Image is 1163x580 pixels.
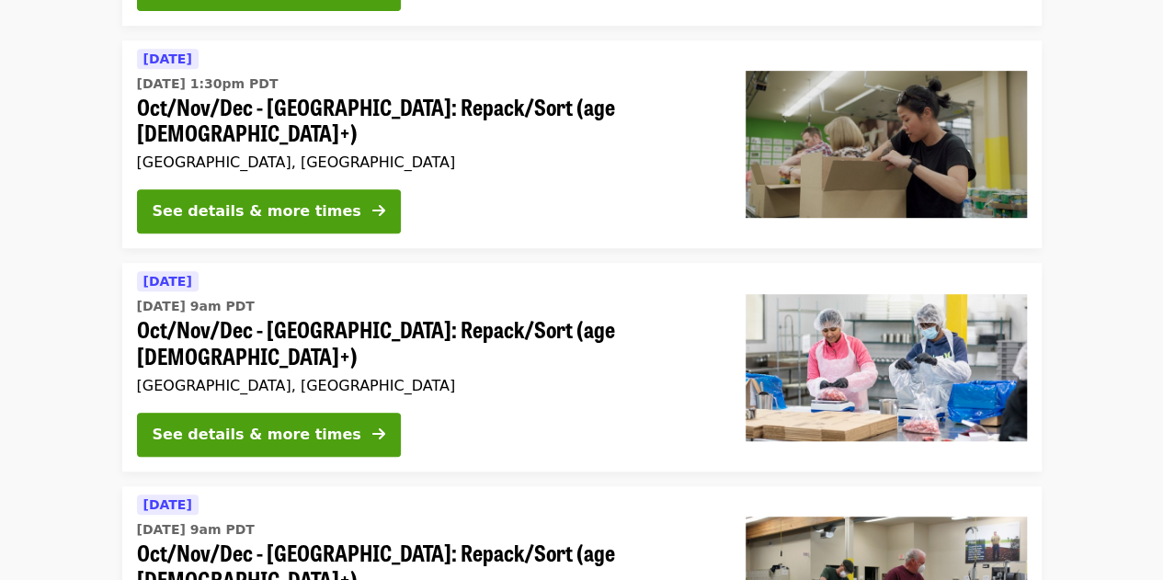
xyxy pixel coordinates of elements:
[137,189,401,233] button: See details & more times
[746,71,1027,218] img: Oct/Nov/Dec - Portland: Repack/Sort (age 8+) organized by Oregon Food Bank
[137,154,716,171] div: [GEOGRAPHIC_DATA], [GEOGRAPHIC_DATA]
[137,94,716,147] span: Oct/Nov/Dec - [GEOGRAPHIC_DATA]: Repack/Sort (age [DEMOGRAPHIC_DATA]+)
[137,520,255,540] time: [DATE] 9am PDT
[153,200,361,222] div: See details & more times
[137,74,279,94] time: [DATE] 1:30pm PDT
[137,413,401,457] button: See details & more times
[372,426,385,443] i: arrow-right icon
[153,424,361,446] div: See details & more times
[143,51,192,66] span: [DATE]
[143,497,192,512] span: [DATE]
[122,40,1042,249] a: See details for "Oct/Nov/Dec - Portland: Repack/Sort (age 8+)"
[746,294,1027,441] img: Oct/Nov/Dec - Beaverton: Repack/Sort (age 10+) organized by Oregon Food Bank
[137,377,716,394] div: [GEOGRAPHIC_DATA], [GEOGRAPHIC_DATA]
[372,202,385,220] i: arrow-right icon
[137,316,716,370] span: Oct/Nov/Dec - [GEOGRAPHIC_DATA]: Repack/Sort (age [DEMOGRAPHIC_DATA]+)
[122,263,1042,472] a: See details for "Oct/Nov/Dec - Beaverton: Repack/Sort (age 10+)"
[137,297,255,316] time: [DATE] 9am PDT
[143,274,192,289] span: [DATE]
